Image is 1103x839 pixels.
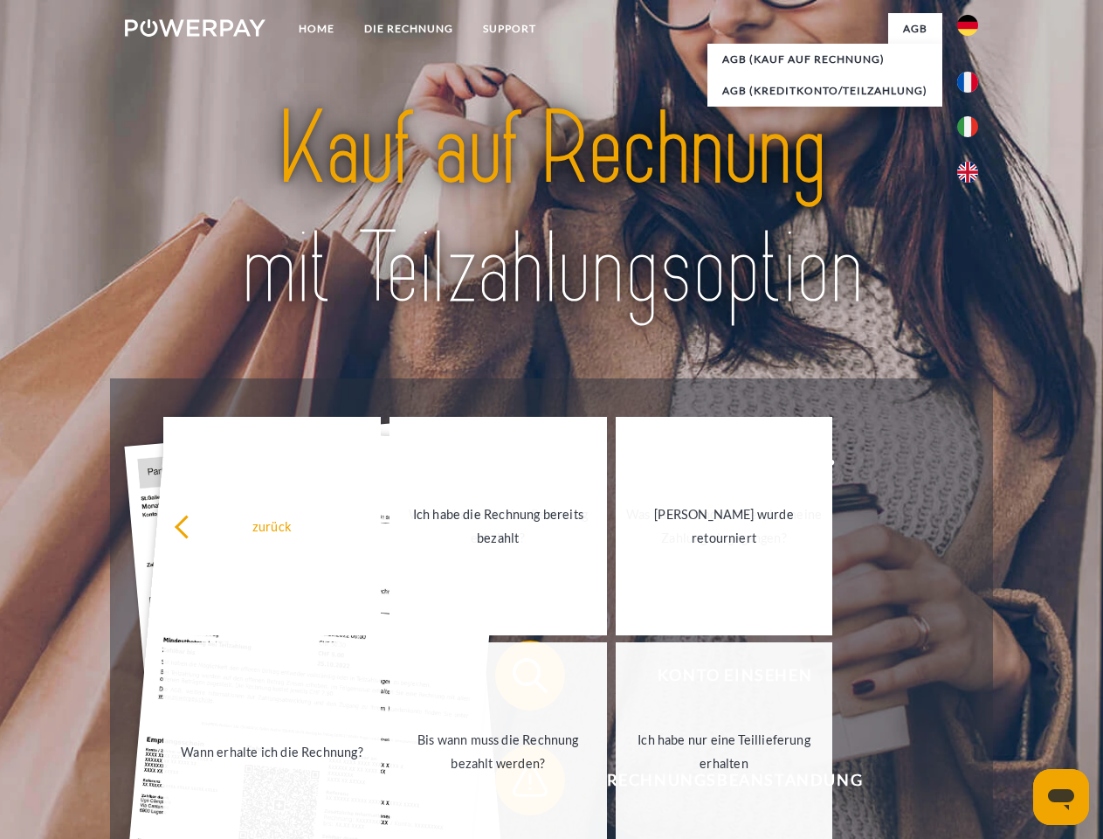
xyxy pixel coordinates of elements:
[174,514,370,537] div: zurück
[957,116,978,137] img: it
[468,13,551,45] a: SUPPORT
[957,15,978,36] img: de
[957,162,978,183] img: en
[626,503,823,550] div: [PERSON_NAME] wurde retourniert
[707,75,942,107] a: AGB (Kreditkonto/Teilzahlung)
[707,44,942,75] a: AGB (Kauf auf Rechnung)
[174,739,370,763] div: Wann erhalte ich die Rechnung?
[349,13,468,45] a: DIE RECHNUNG
[400,728,596,775] div: Bis wann muss die Rechnung bezahlt werden?
[957,72,978,93] img: fr
[167,84,936,335] img: title-powerpay_de.svg
[125,19,265,37] img: logo-powerpay-white.svg
[626,728,823,775] div: Ich habe nur eine Teillieferung erhalten
[1033,769,1089,825] iframe: Schaltfläche zum Öffnen des Messaging-Fensters
[284,13,349,45] a: Home
[888,13,942,45] a: agb
[400,503,596,550] div: Ich habe die Rechnung bereits bezahlt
